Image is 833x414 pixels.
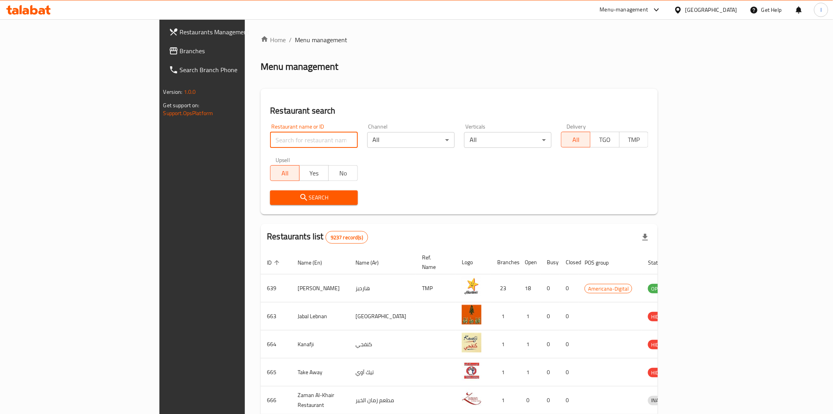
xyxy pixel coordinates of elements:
td: 0 [541,302,559,330]
label: Delivery [566,124,586,129]
span: 9237 record(s) [326,234,368,241]
span: OPEN [648,284,667,293]
button: TMP [619,132,649,147]
td: تيك آوي [349,358,416,386]
nav: breadcrumb [261,35,658,45]
span: Yes [303,168,326,179]
button: Yes [299,165,329,181]
span: HIDDEN [648,312,672,321]
span: TMP [623,134,646,145]
button: All [561,132,591,147]
div: HIDDEN [648,340,672,349]
button: Search [270,190,357,205]
td: TMP [416,274,455,302]
span: Get support on: [163,100,200,110]
div: Export file [636,228,655,247]
a: Support.OpsPlatform [163,108,213,118]
div: Menu-management [600,5,648,15]
span: Search [276,193,351,203]
a: Search Branch Phone [163,60,298,79]
span: POS group [585,258,619,267]
td: Take Away [291,358,349,386]
span: Restaurants Management [180,27,292,37]
div: All [367,132,455,148]
td: 1 [518,330,541,358]
td: 1 [518,358,541,386]
span: TGO [594,134,616,145]
div: Total records count [326,231,368,244]
th: Open [518,250,541,274]
td: 1 [518,302,541,330]
td: 23 [491,274,518,302]
span: Name (Ar) [355,258,389,267]
span: Version: [163,87,183,97]
button: No [328,165,358,181]
td: 0 [559,302,578,330]
span: Name (En) [298,258,332,267]
span: Status [648,258,674,267]
span: All [565,134,587,145]
td: Jabal Lebnan [291,302,349,330]
td: هارديز [349,274,416,302]
button: All [270,165,300,181]
span: Ref. Name [422,253,446,272]
td: 0 [541,274,559,302]
td: 1 [491,330,518,358]
span: Search Branch Phone [180,65,292,75]
img: Jabal Lebnan [462,305,481,324]
td: 1 [491,302,518,330]
td: 0 [559,358,578,386]
span: 1.0.0 [184,87,196,97]
span: Menu management [295,35,347,45]
td: Kanafji [291,330,349,358]
div: [GEOGRAPHIC_DATA] [685,6,737,14]
th: Branches [491,250,518,274]
h2: Menu management [261,60,338,73]
div: All [464,132,552,148]
h2: Restaurants list [267,231,368,244]
div: HIDDEN [648,368,672,377]
td: كنفجي [349,330,416,358]
span: All [274,168,296,179]
td: 1 [491,358,518,386]
td: [GEOGRAPHIC_DATA] [349,302,416,330]
button: TGO [590,132,620,147]
label: Upsell [276,157,290,163]
th: Logo [455,250,491,274]
h2: Restaurant search [270,105,648,117]
span: INACTIVE [648,396,675,405]
th: Busy [541,250,559,274]
input: Search for restaurant name or ID.. [270,132,357,148]
a: Restaurants Management [163,22,298,41]
img: Hardee's [462,277,481,297]
td: [PERSON_NAME] [291,274,349,302]
td: 0 [541,330,559,358]
img: Zaman Al-Khair Restaurant [462,389,481,408]
span: Americana-Digital [585,284,632,293]
img: Take Away [462,361,481,380]
span: HIDDEN [648,340,672,349]
th: Closed [559,250,578,274]
span: I [820,6,822,14]
span: No [332,168,355,179]
td: 0 [559,330,578,358]
td: 0 [559,274,578,302]
span: ID [267,258,282,267]
a: Branches [163,41,298,60]
img: Kanafji [462,333,481,352]
div: INACTIVE [648,396,675,405]
span: HIDDEN [648,368,672,377]
td: 18 [518,274,541,302]
span: Branches [180,46,292,56]
td: 0 [541,358,559,386]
